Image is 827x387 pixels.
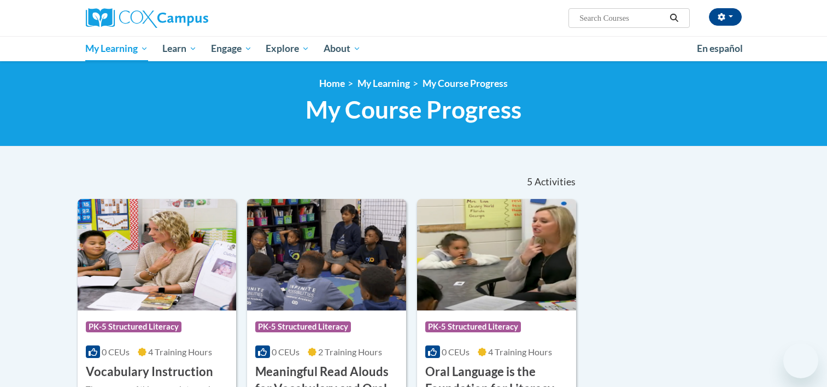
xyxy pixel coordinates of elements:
a: My Learning [357,78,410,89]
div: Main menu [69,36,758,61]
span: Learn [162,42,197,55]
h3: Vocabulary Instruction [86,363,213,380]
a: Home [319,78,345,89]
span: My Learning [85,42,148,55]
span: 5 [527,176,532,188]
span: PK-5 Structured Literacy [86,321,181,332]
input: Search Courses [578,11,666,25]
a: En español [690,37,750,60]
a: My Learning [79,36,156,61]
a: Learn [155,36,204,61]
span: My Course Progress [306,95,521,124]
span: 4 Training Hours [148,347,212,357]
span: Explore [266,42,309,55]
span: PK-5 Structured Literacy [255,321,351,332]
img: Cox Campus [86,8,208,28]
a: About [316,36,368,61]
span: Engage [211,42,252,55]
img: Course Logo [78,199,237,310]
img: Course Logo [417,199,576,310]
a: Cox Campus [86,8,294,28]
span: 0 CEUs [442,347,470,357]
span: En español [697,43,743,54]
span: 4 Training Hours [488,347,552,357]
span: 0 CEUs [102,347,130,357]
a: Engage [204,36,259,61]
a: My Course Progress [423,78,508,89]
iframe: Button to launch messaging window [783,343,818,378]
span: Activities [535,176,576,188]
span: 2 Training Hours [318,347,382,357]
img: Course Logo [247,199,406,310]
span: 0 CEUs [272,347,300,357]
button: Account Settings [709,8,742,26]
span: About [324,42,361,55]
a: Explore [259,36,316,61]
button: Search [666,11,682,25]
span: PK-5 Structured Literacy [425,321,521,332]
